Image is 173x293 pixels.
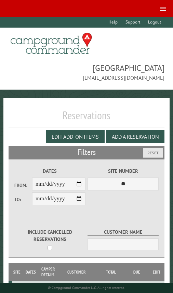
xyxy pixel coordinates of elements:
label: Site Number [88,167,159,175]
label: Dates [14,167,85,175]
a: Help [105,17,121,28]
th: Camper Details [40,263,56,281]
button: Add a Reservation [106,130,164,143]
th: Total [97,263,125,281]
th: Site [12,263,22,281]
label: From: [14,182,32,188]
h2: Filters [9,146,164,159]
th: Edit [148,263,164,281]
label: Include Cancelled Reservations [14,228,85,243]
th: Due [125,263,148,281]
small: © Campground Commander LLC. All rights reserved. [48,286,125,290]
label: Customer Name [88,228,159,236]
th: Customer [56,263,97,281]
span: [GEOGRAPHIC_DATA] [EMAIL_ADDRESS][DOMAIN_NAME] [9,62,164,81]
button: Reset [143,148,163,158]
th: Dates [22,263,40,281]
h1: Reservations [9,109,164,127]
label: To: [14,196,32,203]
a: Logout [145,17,164,28]
img: Campground Commander [9,30,94,57]
button: Edit Add-on Items [46,130,105,143]
a: Support [122,17,143,28]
